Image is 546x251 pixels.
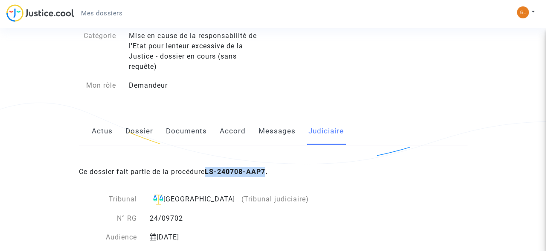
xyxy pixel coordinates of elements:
[79,232,144,242] div: Audience
[205,168,268,176] b: LS-240708-AAP7.
[241,195,309,203] span: (Tribunal judiciaire)
[220,117,246,145] a: Accord
[153,195,163,205] img: icon-faciliter-sm.svg
[122,80,273,91] div: Demandeur
[79,168,268,176] span: Ce dossier fait partie de la procédure
[73,80,123,91] div: Mon rôle
[79,194,144,205] div: Tribunal
[6,4,74,22] img: jc-logo.svg
[81,9,122,17] span: Mes dossiers
[150,194,310,205] div: [GEOGRAPHIC_DATA]
[517,6,529,18] img: e0825c90cd9aaef3ca98009dc5503ccd
[143,213,316,224] div: 24/09702
[73,31,123,72] div: Catégorie
[258,117,296,145] a: Messages
[308,117,344,145] a: Judiciaire
[122,31,273,72] div: Mise en cause de la responsabilité de l'Etat pour lenteur excessive de la Justice - dossier en co...
[92,117,113,145] a: Actus
[125,117,153,145] a: Dossier
[79,213,144,224] div: N° RG
[166,117,207,145] a: Documents
[74,7,129,20] a: Mes dossiers
[143,232,316,242] div: [DATE]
